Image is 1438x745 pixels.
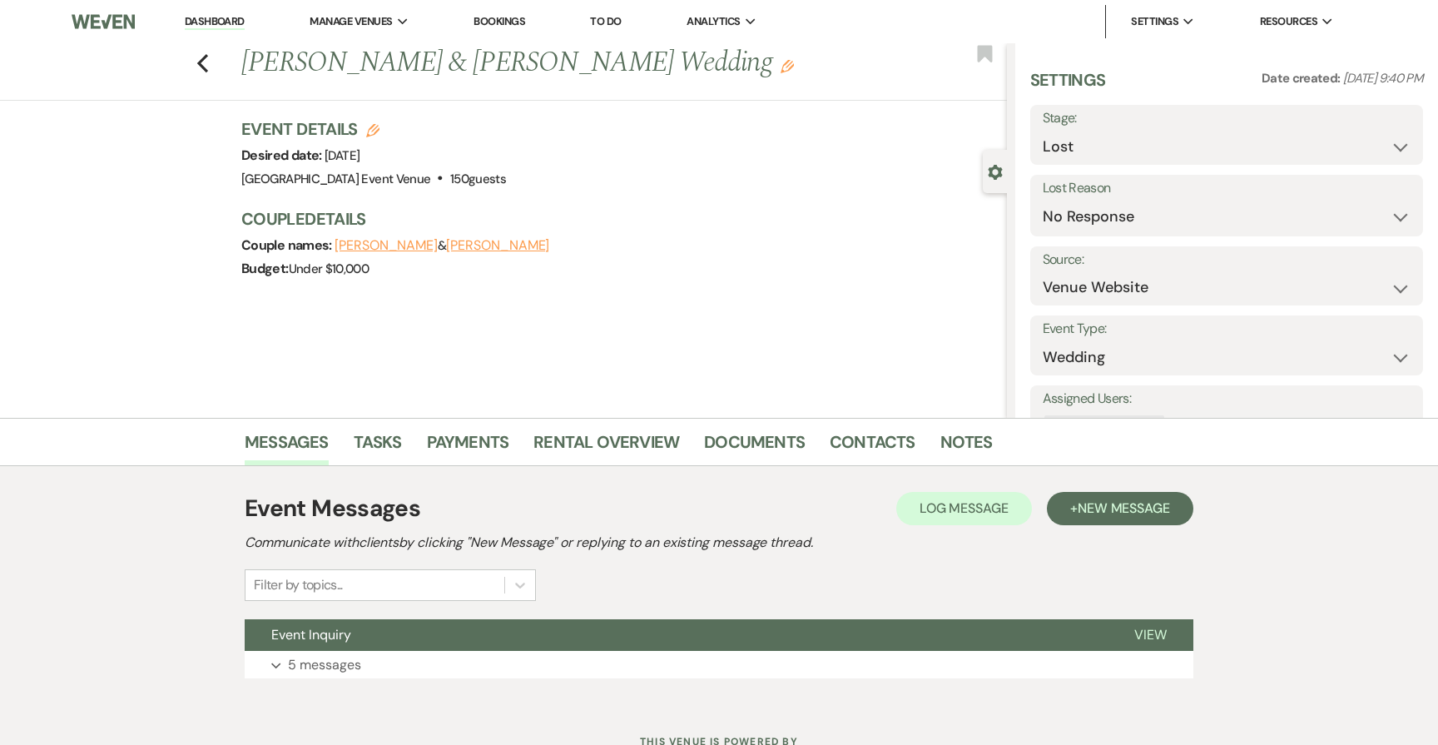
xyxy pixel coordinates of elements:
[1043,387,1411,411] label: Assigned Users:
[271,626,351,643] span: Event Inquiry
[704,429,805,465] a: Documents
[988,163,1003,179] button: Close lead details
[241,260,289,277] span: Budget:
[335,237,549,254] span: &
[1043,248,1411,272] label: Source:
[896,492,1032,525] button: Log Message
[1343,70,1423,87] span: [DATE] 9:40 PM
[1262,70,1343,87] span: Date created:
[335,239,438,252] button: [PERSON_NAME]
[1030,68,1106,105] h3: Settings
[245,533,1193,553] h2: Communicate with clients by clicking "New Message" or replying to an existing message thread.
[1131,13,1178,30] span: Settings
[781,58,794,73] button: Edit
[1078,499,1170,517] span: New Message
[254,575,343,595] div: Filter by topics...
[474,14,525,28] a: Bookings
[533,429,679,465] a: Rental Overview
[1134,626,1167,643] span: View
[325,147,359,164] span: [DATE]
[940,429,993,465] a: Notes
[289,261,369,277] span: Under $10,000
[1044,415,1147,440] div: [PERSON_NAME]
[1043,317,1411,341] label: Event Type:
[72,4,135,39] img: Weven Logo
[241,207,990,231] h3: Couple Details
[1043,107,1411,131] label: Stage:
[245,619,1108,651] button: Event Inquiry
[920,499,1009,517] span: Log Message
[1047,492,1193,525] button: +New Message
[830,429,915,465] a: Contacts
[245,651,1193,679] button: 5 messages
[446,239,549,252] button: [PERSON_NAME]
[185,14,245,30] a: Dashboard
[1043,176,1411,201] label: Lost Reason
[354,429,402,465] a: Tasks
[590,14,621,28] a: To Do
[427,429,509,465] a: Payments
[245,491,420,526] h1: Event Messages
[288,654,361,676] p: 5 messages
[1108,619,1193,651] button: View
[241,236,335,254] span: Couple names:
[1260,13,1317,30] span: Resources
[241,117,506,141] h3: Event Details
[310,13,392,30] span: Manage Venues
[241,43,847,83] h1: [PERSON_NAME] & [PERSON_NAME] Wedding
[687,13,740,30] span: Analytics
[241,171,430,187] span: [GEOGRAPHIC_DATA] Event Venue
[241,147,325,164] span: Desired date:
[245,429,329,465] a: Messages
[450,171,506,187] span: 150 guests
